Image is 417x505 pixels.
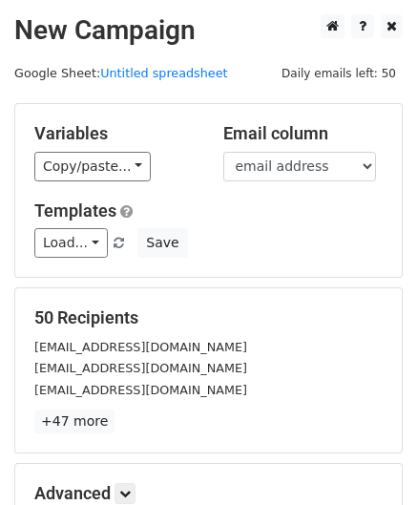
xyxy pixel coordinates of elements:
a: Templates [34,200,116,221]
small: [EMAIL_ADDRESS][DOMAIN_NAME] [34,361,247,375]
span: Daily emails left: 50 [275,63,403,84]
a: Daily emails left: 50 [275,66,403,80]
h2: New Campaign [14,14,403,47]
small: [EMAIL_ADDRESS][DOMAIN_NAME] [34,340,247,354]
small: Google Sheet: [14,66,228,80]
h5: Advanced [34,483,383,504]
h5: Variables [34,123,195,144]
a: Copy/paste... [34,152,151,181]
a: Untitled spreadsheet [100,66,227,80]
a: Load... [34,228,108,258]
a: +47 more [34,410,115,433]
button: Save [137,228,187,258]
h5: Email column [223,123,384,144]
small: [EMAIL_ADDRESS][DOMAIN_NAME] [34,383,247,397]
iframe: Chat Widget [322,413,417,505]
h5: 50 Recipients [34,307,383,328]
